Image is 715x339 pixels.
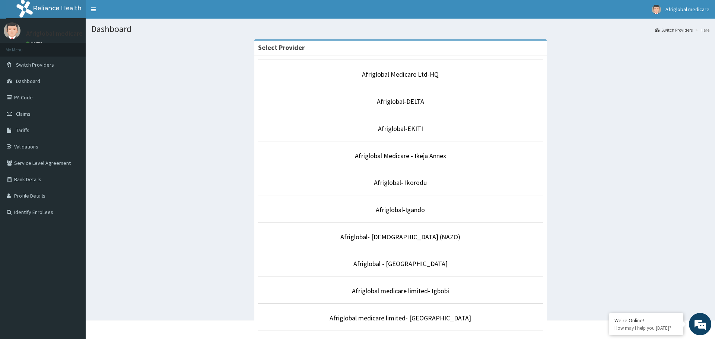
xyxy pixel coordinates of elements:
p: Afriglobal medicare [26,30,83,37]
li: Here [693,27,709,33]
img: User Image [652,5,661,14]
a: Afriglobal- [DEMOGRAPHIC_DATA] (NAZO) [340,233,460,241]
a: Afriglobal-Igando [376,205,425,214]
h1: Dashboard [91,24,709,34]
strong: Select Provider [258,43,305,52]
a: Afriglobal - [GEOGRAPHIC_DATA] [353,259,448,268]
p: How may I help you today? [614,325,678,331]
a: Afriglobal- Ikorodu [374,178,427,187]
span: Claims [16,111,31,117]
span: Switch Providers [16,61,54,68]
a: Afriglobal-DELTA [377,97,424,106]
span: Afriglobal medicare [665,6,709,13]
span: Tariffs [16,127,29,134]
img: User Image [4,22,20,39]
a: Online [26,41,44,46]
div: We're Online! [614,317,678,324]
span: Dashboard [16,78,40,84]
a: Switch Providers [655,27,693,33]
a: Afriglobal medicare limited- [GEOGRAPHIC_DATA] [330,314,471,322]
a: Afriglobal medicare limited- Igbobi [352,287,449,295]
a: Afriglobal-EKITI [378,124,423,133]
a: Afriglobal Medicare Ltd-HQ [362,70,439,79]
a: Afriglobal Medicare - Ikeja Annex [355,151,446,160]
